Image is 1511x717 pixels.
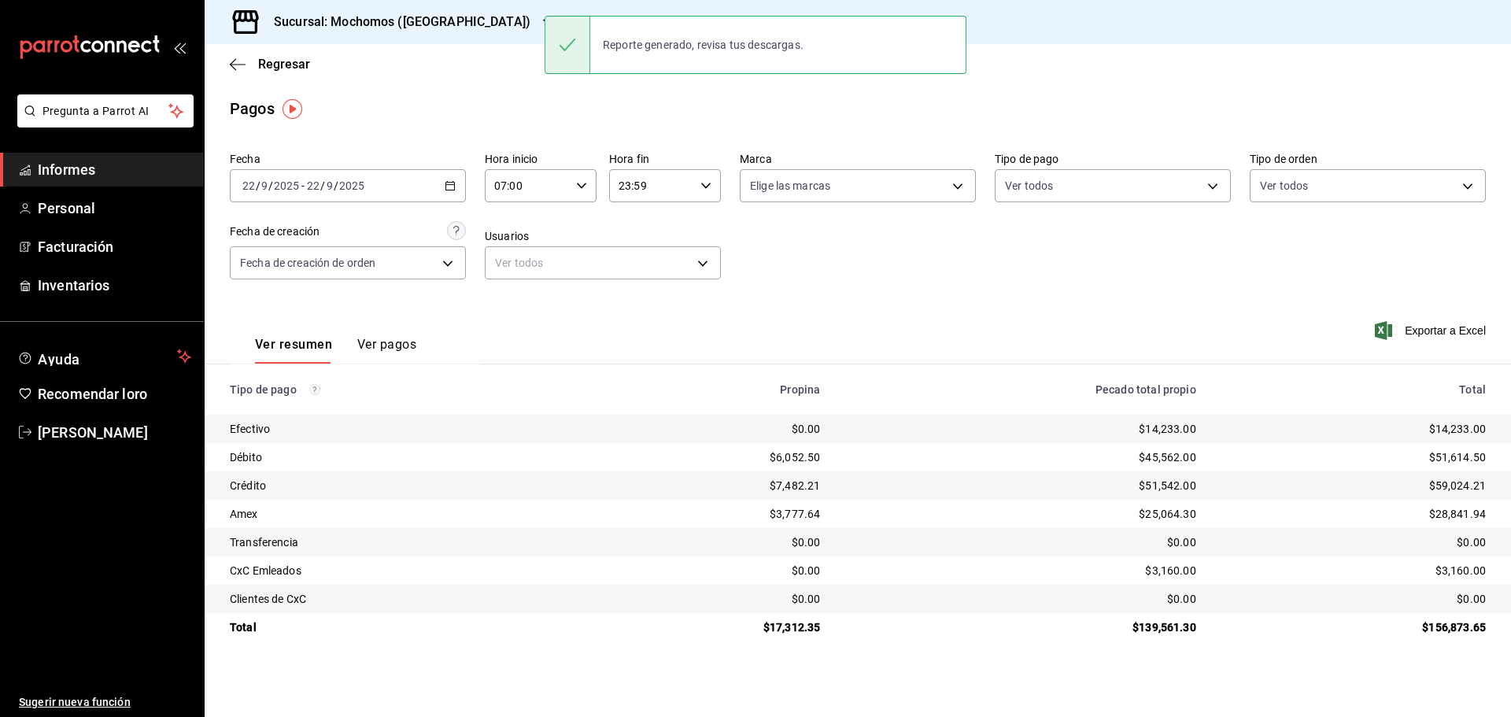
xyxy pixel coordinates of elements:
font: $0.00 [1167,536,1196,549]
font: Pagos [230,99,275,118]
span: / [256,179,260,192]
button: abrir_cajón_menú [173,41,186,54]
font: Ayuda [38,351,80,368]
input: -- [306,179,320,192]
font: $0.00 [1167,593,1196,605]
font: Sucursal: Mochomos ([GEOGRAPHIC_DATA]) [274,14,530,29]
font: Transferencia [230,536,298,549]
font: Ver pagos [357,337,416,352]
font: $3,777.64 [770,508,820,520]
font: $25,064.30 [1139,508,1196,520]
font: $51,614.50 [1429,451,1487,464]
font: Hora inicio [485,153,538,165]
font: $14,233.00 [1429,423,1487,435]
font: $0.00 [792,593,821,605]
input: -- [242,179,256,192]
span: / [334,179,338,192]
font: $139,561.30 [1132,621,1196,634]
font: $45,562.00 [1139,451,1196,464]
font: Efectivo [230,423,270,435]
font: Fecha [230,153,260,165]
img: Marcador de información sobre herramientas [283,99,302,119]
font: Total [230,621,257,634]
font: $3,160.00 [1145,564,1195,577]
font: $51,542.00 [1139,479,1196,492]
font: Total [1459,383,1486,396]
font: Informes [38,161,95,178]
font: $3,160.00 [1435,564,1486,577]
font: $14,233.00 [1139,423,1196,435]
font: Ver resumen [255,337,332,352]
a: Pregunta a Parrot AI [11,114,194,131]
font: Pregunta a Parrot AI [42,105,150,117]
font: $0.00 [792,423,821,435]
font: Ver todos [1005,179,1053,192]
font: Exportar a Excel [1405,324,1486,337]
font: Inventarios [38,277,109,294]
font: Sugerir nueva función [19,696,131,708]
span: / [320,179,325,192]
font: $6,052.50 [770,451,820,464]
font: Pecado total propio [1095,383,1196,396]
button: Exportar a Excel [1378,321,1486,340]
span: / [268,179,273,192]
font: $156,873.65 [1422,621,1486,634]
div: pestañas de navegación [255,336,416,364]
font: $0.00 [1457,593,1486,605]
font: Fecha de creación [230,225,320,238]
label: Usuarios [485,231,721,242]
font: Recomendar loro [38,386,147,402]
font: Tipo de orden [1250,153,1317,165]
font: Ver todos [1260,179,1308,192]
font: Crédito [230,479,266,492]
font: Clientes de CxC [230,593,306,605]
svg: Los pagos realizados con Pay y otras terminales son montos brutos. [309,384,320,395]
font: Débito [230,451,262,464]
font: Hora fin [609,153,649,165]
input: ---- [338,179,365,192]
font: Amex [230,508,258,520]
font: $0.00 [792,536,821,549]
font: $28,841.94 [1429,508,1487,520]
font: Reporte generado, revisa tus descargas. [603,39,804,51]
div: Ver todos [485,246,721,279]
font: Propina [780,383,820,396]
button: Regresar [230,57,310,72]
font: Marca [740,153,772,165]
font: $7,482.21 [770,479,820,492]
font: $0.00 [792,564,821,577]
font: $59,024.21 [1429,479,1487,492]
font: Tipo de pago [995,153,1059,165]
font: Fecha de creación de orden [240,257,375,269]
font: Facturación [38,238,113,255]
font: $0.00 [1457,536,1486,549]
font: [PERSON_NAME] [38,424,148,441]
font: Personal [38,200,95,216]
button: Pregunta a Parrot AI [17,94,194,128]
font: CxC Emleados [230,564,301,577]
font: Regresar [258,57,310,72]
font: Elige las marcas [750,179,830,192]
input: -- [260,179,268,192]
font: $17,312.35 [763,621,821,634]
input: ---- [273,179,300,192]
span: - [301,179,305,192]
input: -- [326,179,334,192]
font: Tipo de pago [230,383,297,396]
